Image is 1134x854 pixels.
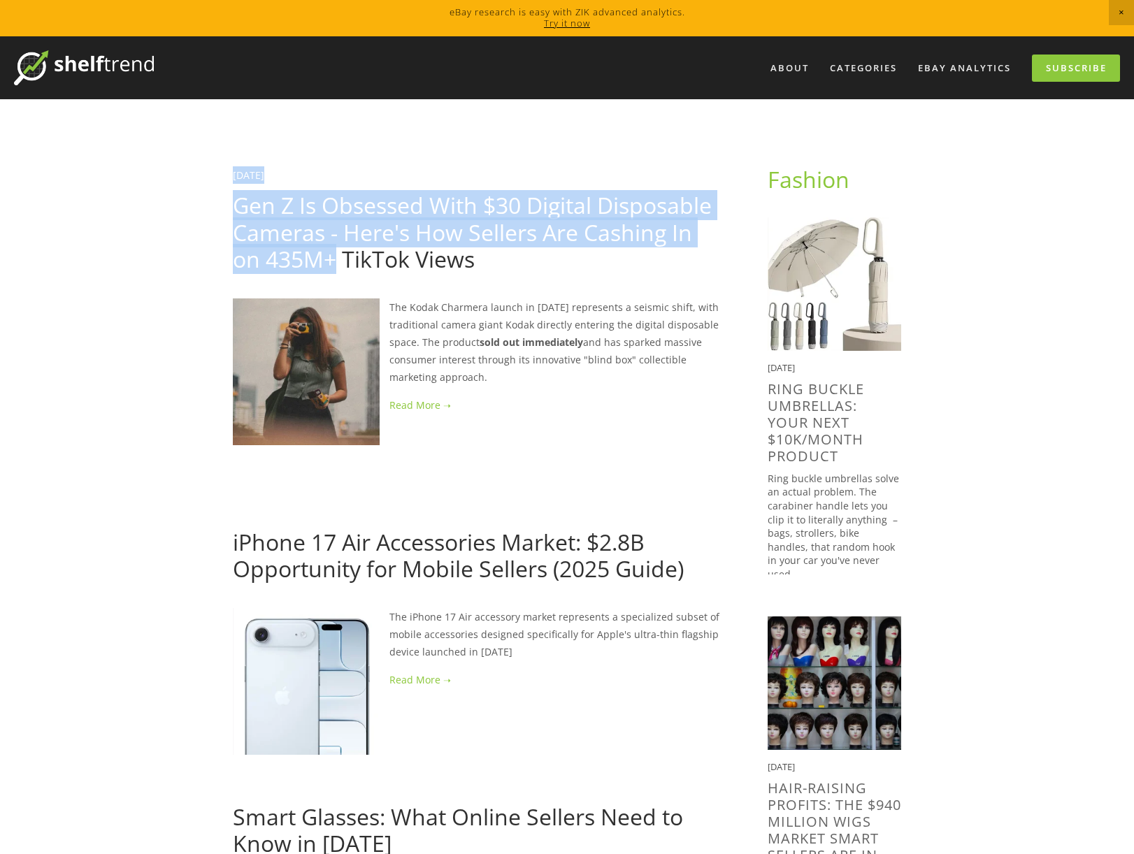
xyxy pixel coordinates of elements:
[768,472,901,581] p: Ring buckle umbrellas solve an actual problem. The carabiner handle lets you clip it to literally...
[768,379,864,465] a: Ring Buckle Umbrellas: Your Next $10K/Month Product
[233,168,264,182] a: [DATE]
[768,164,849,194] a: Fashion
[233,527,684,584] a: iPhone 17 Air Accessories Market: $2.8B Opportunity for Mobile Sellers (2025 Guide)
[768,217,901,351] img: Ring Buckle Umbrellas: Your Next $10K/Month Product
[909,57,1020,80] a: eBay Analytics
[1032,55,1120,82] a: Subscribe
[761,57,818,80] a: About
[233,608,723,661] p: The iPhone 17 Air accessory market represents a specialized subset of mobile accessories designed...
[768,616,901,750] img: Hair-Raising Profits: The $940 Million Wigs Market Smart Sellers Are In
[14,50,154,85] img: ShelfTrend
[821,57,906,80] div: Categories
[233,608,380,755] img: iPhone 17 Air Accessories Market: $2.8B Opportunity for Mobile Sellers (2025 Guide)
[233,298,723,386] p: The Kodak Charmera launch in [DATE] represents a seismic shift, with traditional camera giant Kod...
[480,335,583,349] strong: sold out immediately
[233,505,264,519] a: [DATE]
[768,760,795,773] time: [DATE]
[389,780,421,793] a: [DATE]
[233,190,712,274] a: Gen Z Is Obsessed With $30 Digital Disposable Cameras - Here's How Sellers Are Cashing In on 435M...
[233,298,380,445] img: Gen Z Is Obsessed With $30 Digital Disposable Cameras - Here's How Sellers Are Cashing In on 435M...
[768,361,795,374] time: [DATE]
[544,17,590,29] a: Try it now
